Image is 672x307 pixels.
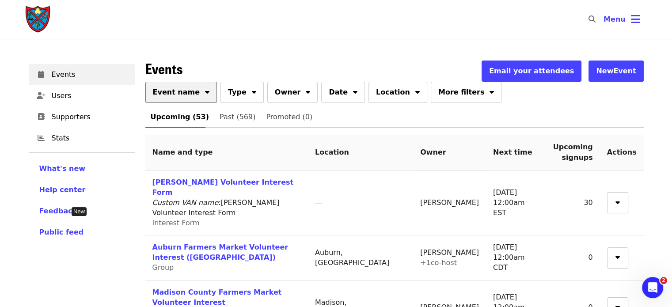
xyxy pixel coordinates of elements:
[152,219,200,227] span: Interest Form
[52,133,128,144] span: Stats
[315,248,406,268] div: Auburn, [GEOGRAPHIC_DATA]
[615,252,620,260] i: sort-down icon
[308,135,413,171] th: Location
[214,106,261,128] a: Past (569)
[153,87,200,98] span: Event name
[145,135,308,171] th: Name and type
[152,263,174,272] span: Group
[37,91,46,100] i: user-plus icon
[482,61,581,82] button: Email your attendees
[151,111,209,123] span: Upcoming (53)
[415,87,420,95] i: sort-down icon
[39,164,86,173] span: What's new
[261,106,318,128] a: Promoted (0)
[220,111,255,123] span: Past (569)
[588,15,596,23] i: search icon
[52,91,128,101] span: Users
[588,61,643,82] button: NewEvent
[25,5,52,34] img: Society of St. Andrew - Home
[38,113,45,121] i: address-book icon
[252,87,256,95] i: sort-down icon
[145,58,182,79] span: Events
[38,70,44,79] i: calendar icon
[29,106,135,128] a: Supporters
[39,186,86,194] span: Help center
[39,227,124,238] a: Public feed
[152,178,294,197] a: [PERSON_NAME] Volunteer Interest Form
[490,87,494,95] i: sort-down icon
[413,235,486,280] td: [PERSON_NAME]
[600,135,644,171] th: Actions
[145,82,217,103] button: Event name
[486,171,546,235] td: [DATE] 12:00am EST
[306,87,310,95] i: sort-down icon
[329,87,348,98] span: Date
[220,82,264,103] button: Type
[72,207,87,216] div: Tooltip anchor
[205,87,209,95] i: sort-down icon
[553,253,593,263] div: 0
[376,87,410,98] span: Location
[413,135,486,171] th: Owner
[29,85,135,106] a: Users
[39,185,124,195] a: Help center
[321,82,365,103] button: Date
[267,82,318,103] button: Owner
[145,106,214,128] a: Upcoming (53)
[642,277,663,298] iframe: Intercom live chat
[420,258,479,268] div: + 1 co-host
[228,87,247,98] span: Type
[368,82,427,103] button: Location
[553,143,593,162] span: Upcoming signups
[52,69,128,80] span: Events
[631,13,640,26] i: bars icon
[29,128,135,149] a: Stats
[604,15,626,23] span: Menu
[615,197,620,205] i: sort-down icon
[353,87,357,95] i: sort-down icon
[431,82,501,103] button: More filters
[39,228,84,236] span: Public feed
[152,198,219,207] i: Custom VAN name
[601,9,608,30] input: Search
[266,111,312,123] span: Promoted (0)
[145,171,308,235] td: : [PERSON_NAME] Volunteer Interest Form
[486,135,546,171] th: Next time
[152,243,289,262] a: Auburn Farmers Market Volunteer Interest ([GEOGRAPHIC_DATA])
[413,171,486,235] td: [PERSON_NAME]
[39,163,124,174] a: What's new
[660,277,667,284] span: 2
[38,134,45,142] i: chart-bar icon
[275,87,301,98] span: Owner
[596,9,647,30] button: Toggle account menu
[315,198,406,208] div: —
[39,206,77,216] button: Feedback
[486,235,546,280] td: [DATE] 12:00am CDT
[553,198,593,208] div: 30
[52,112,128,122] span: Supporters
[438,87,484,98] span: More filters
[29,64,135,85] a: Events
